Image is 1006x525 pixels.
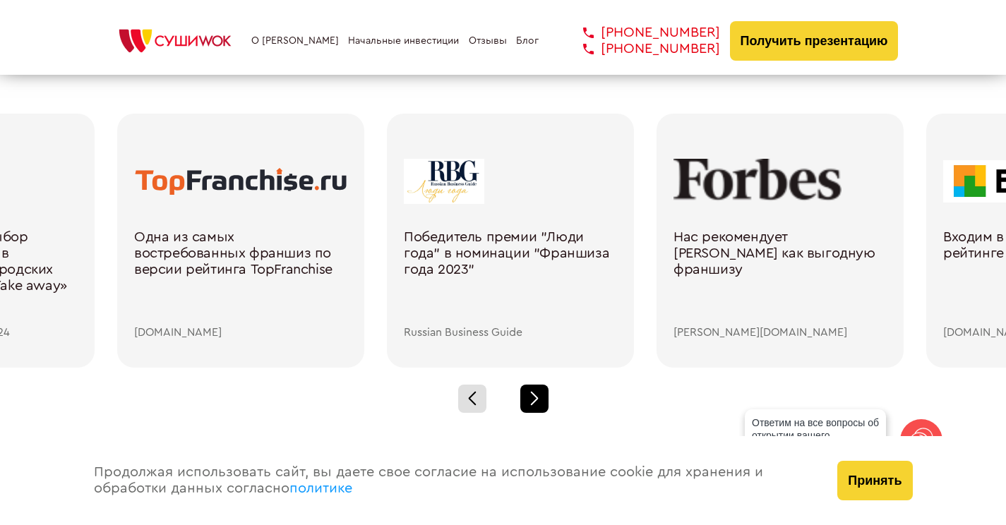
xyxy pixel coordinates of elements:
a: Начальные инвестиции [348,35,459,47]
a: О [PERSON_NAME] [251,35,339,47]
div: [DOMAIN_NAME] [134,326,347,339]
div: [PERSON_NAME][DOMAIN_NAME] [673,326,887,339]
img: СУШИWOK [108,25,242,56]
a: Блог [516,35,539,47]
button: Получить презентацию [730,21,899,61]
div: Победитель премии "Люди года" в номинации "Франшиза года 2023" [404,229,617,327]
a: политике [289,481,352,495]
button: Принять [837,461,912,500]
a: Отзывы [469,35,507,47]
a: [PHONE_NUMBER] [562,41,720,57]
div: Нас рекомендует [PERSON_NAME] как выгодную франшизу [673,229,887,327]
div: Одна из самых востребованных франшиз по версии рейтинга TopFranchise [134,229,347,327]
div: Продолжая использовать сайт, вы даете свое согласие на использование cookie для хранения и обрабо... [80,436,824,525]
div: Ответим на все вопросы об открытии вашего [PERSON_NAME]! [745,409,886,461]
a: [PHONE_NUMBER] [562,25,720,41]
div: Russian Business Guide [404,326,617,339]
